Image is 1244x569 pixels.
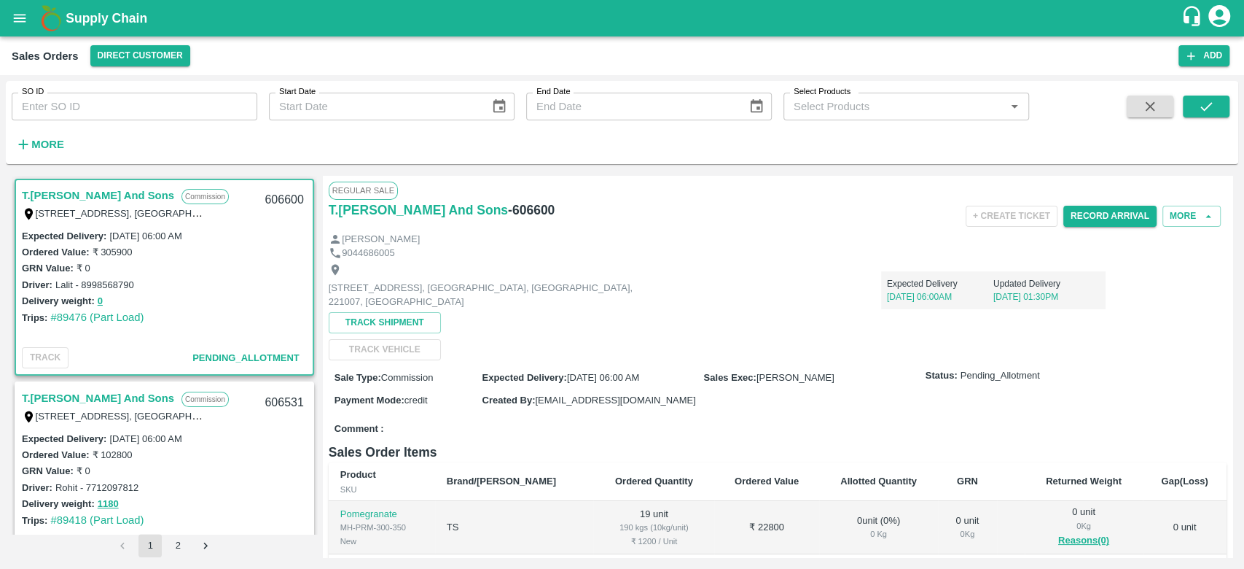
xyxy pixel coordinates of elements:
td: TS [435,501,594,554]
button: Go to page 2 [166,534,189,557]
p: Updated Delivery [993,277,1100,290]
div: 0 unit [950,514,985,541]
p: Commission [181,392,229,407]
button: Choose date [485,93,513,120]
div: customer-support [1181,5,1206,31]
label: Comment : [335,422,384,436]
div: Sales Orders [12,47,79,66]
button: Go to next page [194,534,217,557]
label: End Date [536,86,570,98]
td: 19 unit [593,501,714,554]
div: 0 Kg [831,527,926,541]
button: More [12,132,68,157]
button: Reasons(0) [1036,533,1131,549]
div: 606531 [256,386,312,420]
a: #89476 (Part Load) [50,311,144,323]
div: MH-PRM-300-350 [340,521,423,534]
nav: pagination navigation [109,534,219,557]
button: Open [1005,97,1024,116]
label: Created By : [482,395,535,406]
p: Commission [181,189,229,204]
input: Enter SO ID [12,93,257,120]
button: More [1162,206,1221,227]
input: Select Products [788,97,1001,116]
p: [DATE] 01:30PM [993,290,1100,303]
span: Regular Sale [329,182,398,199]
div: 0 unit ( 0 %) [831,514,926,541]
b: Allotted Quantity [840,476,917,487]
b: Gap(Loss) [1161,476,1208,487]
button: Record Arrival [1063,206,1157,227]
input: End Date [526,93,737,120]
p: [PERSON_NAME] [342,233,420,247]
div: ₹ 1200 / Unit [605,535,703,548]
label: SO ID [22,86,44,98]
label: [STREET_ADDRESS], [GEOGRAPHIC_DATA], [GEOGRAPHIC_DATA], 221007, [GEOGRAPHIC_DATA] [36,207,478,219]
span: Pending_Allotment [192,352,300,363]
a: Supply Chain [66,8,1181,28]
button: Choose date [743,93,770,120]
b: Supply Chain [66,11,147,26]
label: Expected Delivery : [22,433,106,444]
b: Ordered Value [735,476,799,487]
b: Brand/[PERSON_NAME] [447,476,556,487]
label: Sale Type : [335,372,381,383]
label: Select Products [794,86,850,98]
span: [PERSON_NAME] [756,372,834,383]
label: Delivery weight: [22,295,95,306]
div: 0 Kg [1036,519,1131,533]
p: Pomegranate [340,508,423,522]
div: 606600 [256,183,312,217]
span: Pending_Allotment [961,369,1040,383]
button: Track Shipment [329,312,441,333]
label: Ordered Value: [22,247,89,258]
a: T.[PERSON_NAME] And Sons [22,186,174,205]
label: ₹ 0 [77,263,90,274]
label: Lalit - 8998568790 [55,279,134,290]
td: ₹ 22800 [714,501,819,554]
a: T.[PERSON_NAME] And Sons [22,389,174,408]
span: [DATE] 06:00 AM [567,372,639,383]
label: Delivery weight: [22,498,95,509]
img: logo [36,4,66,33]
div: New [340,535,423,548]
label: Expected Delivery : [22,231,106,241]
button: Select DC [90,45,190,66]
button: 0 [98,293,103,310]
a: #89418 (Part Load) [50,514,144,526]
td: 0 unit [1143,501,1227,554]
div: 0 Kg [950,527,985,541]
label: [DATE] 06:00 AM [109,231,181,241]
label: GRN Value: [22,263,74,274]
h6: Sales Order Items [329,442,1227,462]
label: Trips: [22,312,47,323]
p: Expected Delivery [887,277,993,290]
label: Status: [926,369,958,383]
label: ₹ 0 [77,465,90,476]
label: Rohit - 7712097812 [55,482,138,493]
button: open drawer [3,1,36,35]
button: Add [1178,45,1229,66]
b: Ordered Quantity [615,476,693,487]
span: [EMAIL_ADDRESS][DOMAIN_NAME] [535,395,695,406]
b: GRN [957,476,978,487]
div: 0 unit [1036,506,1131,549]
label: Start Date [279,86,316,98]
span: Commission [381,372,434,383]
label: [STREET_ADDRESS], [GEOGRAPHIC_DATA], [GEOGRAPHIC_DATA], 221007, [GEOGRAPHIC_DATA] [36,410,478,422]
label: Expected Delivery : [482,372,566,383]
p: [DATE] 06:00AM [887,290,993,303]
label: [DATE] 06:00 AM [109,433,181,444]
label: Payment Mode : [335,395,404,406]
label: Driver: [22,279,52,290]
label: GRN Value: [22,465,74,476]
button: page 1 [138,534,162,557]
label: Sales Exec : [704,372,756,383]
label: Trips: [22,515,47,526]
p: 9044686005 [342,247,394,260]
a: T.[PERSON_NAME] And Sons [329,200,508,220]
label: Driver: [22,482,52,493]
label: ₹ 305900 [92,247,132,258]
div: SKU [340,483,423,496]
